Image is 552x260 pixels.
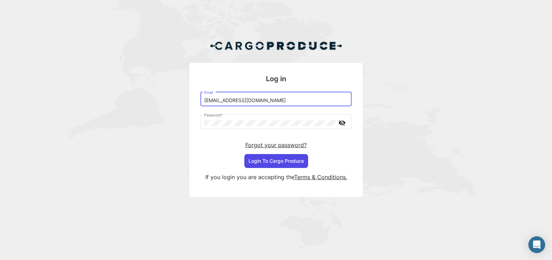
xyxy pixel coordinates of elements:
[294,174,347,181] a: Terms & Conditions.
[338,118,346,127] mat-icon: visibility_off
[200,74,352,84] h3: Log in
[210,37,342,54] img: Cargo Produce Logo
[204,98,348,104] input: Email
[205,174,294,181] span: If you login you are accepting the
[245,142,307,148] a: Forgot your password?
[528,236,545,253] div: Open Intercom Messenger
[244,154,308,168] button: Login To Cargo Produce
